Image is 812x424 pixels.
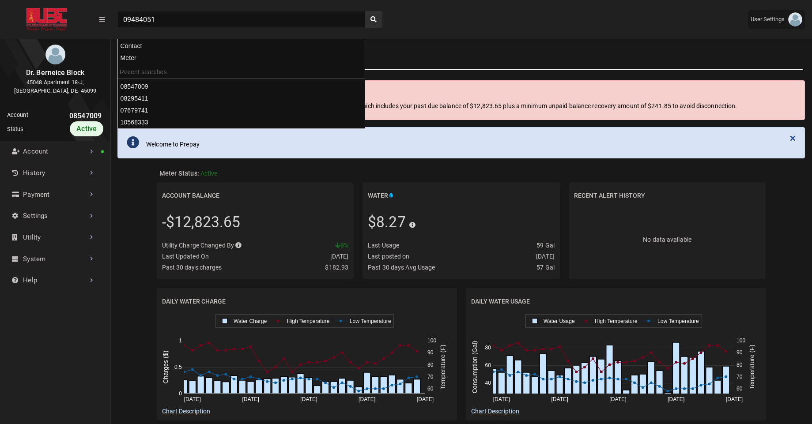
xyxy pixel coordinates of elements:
div: -$12,823.65 [162,211,241,233]
div: Contact [118,40,365,52]
h2: Daily Water Usage [471,293,530,310]
div: Account [7,111,28,121]
h2: Water [368,188,394,204]
div: Status [7,125,24,133]
div: [DATE] [330,252,349,261]
span: Meter Status: [159,170,199,177]
h2: Daily Water Charge [162,293,226,310]
a: Chart Description [471,408,520,415]
div: $182.93 [325,263,348,272]
img: ALTSK Logo [7,8,87,31]
button: Menu [94,11,110,27]
button: search [365,11,382,28]
div: A disconnect is pending. You must make a minimum payment of $13,065.50 which includes your past d... [146,101,737,111]
span: Active [200,170,218,177]
div: Pending Disconnect [146,90,737,98]
div: 57 Gal [536,263,555,272]
button: Close [781,128,804,149]
div: Dr. Berneice Block [7,68,103,78]
span: 8% [335,242,348,249]
div: [DATE] [536,252,555,261]
span: $8.27 [368,214,406,231]
div: Meter [118,52,365,64]
div: 08547009 [28,111,103,121]
div: Past 30 days charges [162,263,222,272]
input: Search [117,11,365,28]
div: 59 Gal [536,241,555,250]
span: × [790,132,796,144]
a: Chart Description [162,408,211,415]
div: Past 30 days Avg Usage [368,263,435,272]
div: Welcome to Prepay [146,140,200,149]
div: 08547009 [118,81,365,93]
div: No data available [574,207,761,272]
span: User Settings [751,15,788,24]
h2: Account Balance [162,188,219,204]
div: 07679741 [118,105,365,116]
h2: Recent Alert History [574,188,645,204]
div: 45048 Apartment 18-J, [GEOGRAPHIC_DATA], DE- 45099 [7,78,103,95]
div: 08295411 [118,93,365,105]
div: Last posted on [368,252,409,261]
div: Last Usage [368,241,399,250]
div: Utility Charge Changed By [162,241,242,250]
div: 10568333 [118,116,365,128]
div: Last Updated On [162,252,209,261]
div: Active [70,121,103,136]
a: User Settings [748,10,805,29]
